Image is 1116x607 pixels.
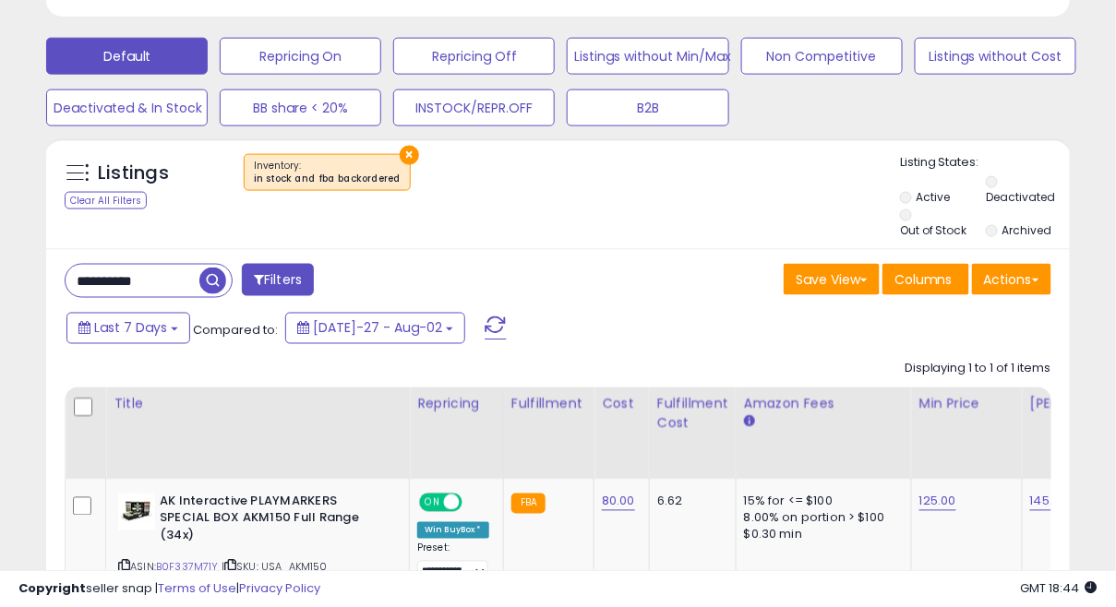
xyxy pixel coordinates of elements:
[18,579,86,597] strong: Copyright
[744,414,755,431] small: Amazon Fees.
[602,395,642,414] div: Cost
[239,579,320,597] a: Privacy Policy
[417,522,489,539] div: Win BuyBox *
[242,264,314,296] button: Filters
[393,38,555,75] button: Repricing Off
[602,493,635,511] a: 80.00
[744,510,897,527] div: 8.00% on portion > $100
[66,313,190,344] button: Last 7 Days
[220,89,381,126] button: BB share < 20%
[254,173,401,185] div: in stock and fba backordered
[511,395,586,414] div: Fulfillment
[567,89,728,126] button: B2B
[905,361,1051,378] div: Displaying 1 to 1 of 1 items
[421,494,444,510] span: ON
[46,38,208,75] button: Default
[919,395,1014,414] div: Min Price
[1002,222,1052,238] label: Archived
[972,264,1051,295] button: Actions
[254,159,401,186] span: Inventory :
[900,154,1070,172] p: Listing States:
[193,321,278,339] span: Compared to:
[744,395,904,414] div: Amazon Fees
[915,38,1076,75] button: Listings without Cost
[156,560,219,576] a: B0F337M71Y
[1030,493,1068,511] a: 145.00
[158,579,236,597] a: Terms of Use
[313,319,442,338] span: [DATE]-27 - Aug-02
[400,146,419,165] button: ×
[744,527,897,543] div: $0.30 min
[1021,579,1098,597] span: 2025-08-10 18:44 GMT
[118,494,155,530] img: 31mshGKNNdL._SL40_.jpg
[460,494,489,510] span: OFF
[894,270,953,289] span: Columns
[917,189,951,205] label: Active
[919,493,956,511] a: 125.00
[417,542,489,584] div: Preset:
[46,89,208,126] button: Deactivated & In Stock
[986,189,1055,205] label: Deactivated
[744,494,897,510] div: 15% for <= $100
[98,161,169,186] h5: Listings
[114,395,402,414] div: Title
[900,222,967,238] label: Out of Stock
[285,313,465,344] button: [DATE]-27 - Aug-02
[417,395,496,414] div: Repricing
[220,38,381,75] button: Repricing On
[511,494,546,514] small: FBA
[882,264,969,295] button: Columns
[222,560,328,575] span: | SKU: USA_AKM150
[94,319,167,338] span: Last 7 Days
[160,494,384,550] b: AK Interactive PLAYMARKERS SPECIAL BOX AKM150 Full Range (34x)
[741,38,903,75] button: Non Competitive
[657,395,728,434] div: Fulfillment Cost
[784,264,880,295] button: Save View
[567,38,728,75] button: Listings without Min/Max
[393,89,555,126] button: INSTOCK/REPR.OFF
[65,192,147,209] div: Clear All Filters
[657,494,722,510] div: 6.62
[18,580,320,598] div: seller snap | |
